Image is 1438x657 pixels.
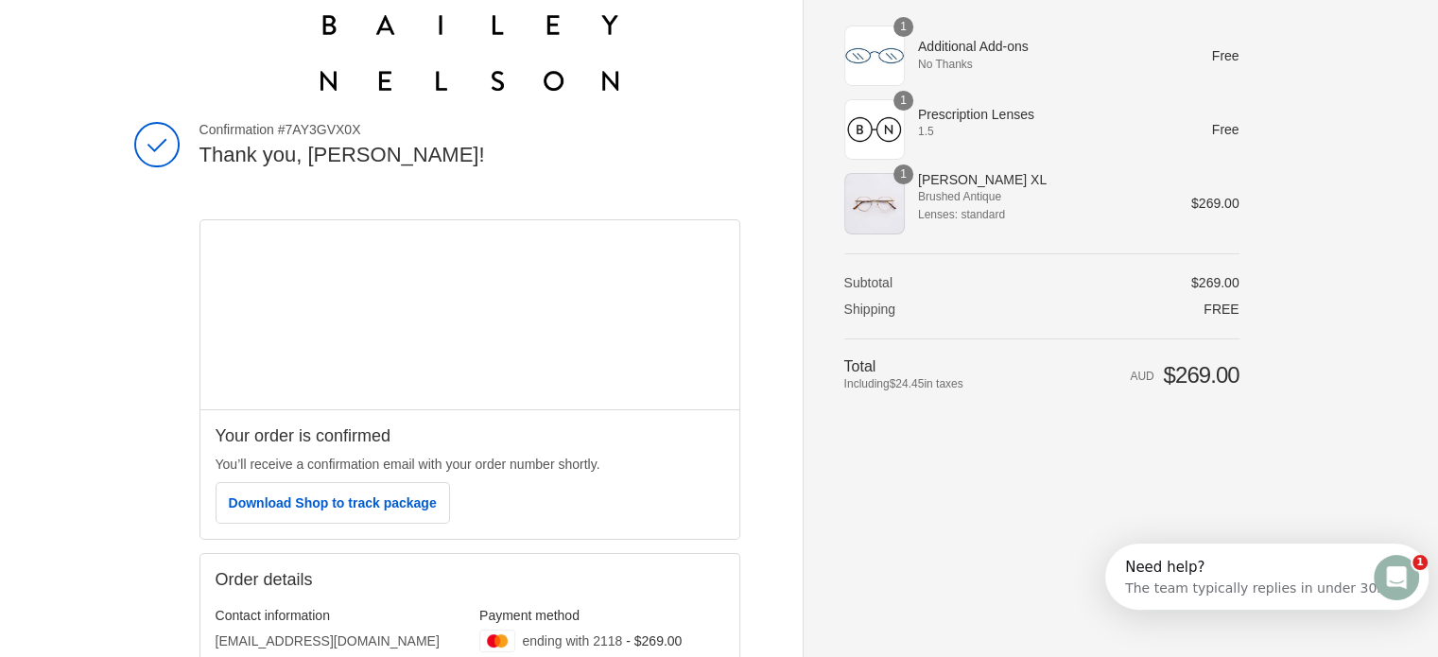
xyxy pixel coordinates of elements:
p: You’ll receive a confirmation email with your order number shortly. [216,455,724,475]
div: Google map displaying pin point of shipping address: Mission Beach, Queensland [200,220,739,409]
img: conversion-pixel.gif [204,175,205,176]
bdo: [EMAIL_ADDRESS][DOMAIN_NAME] [216,633,440,648]
span: Free [1212,122,1239,137]
span: Including in taxes [844,375,1034,392]
img: Adler XL - Brushed Antique [844,173,905,233]
h3: Contact information [216,607,460,624]
span: $24.45 [890,377,925,390]
span: ending with 2118 [522,633,622,648]
span: [PERSON_NAME] XL [918,171,1165,188]
span: 1 [893,17,913,37]
span: Additional Add-ons [918,38,1165,55]
h2: Order details [216,569,724,591]
span: Confirmation #7AY3GVX0X [199,121,740,138]
div: Open Intercom Messenger [8,8,340,60]
span: AUD [1130,370,1153,383]
span: Brushed Antique [918,188,1165,205]
span: 1 [893,164,913,184]
span: No Thanks [918,56,1165,73]
span: $269.00 [1163,362,1239,388]
img: Prescription Lenses - 1.5 [844,99,905,160]
img: Additional Add-ons - No Thanks [844,26,905,86]
span: 1 [893,91,913,111]
span: - $269.00 [626,633,682,648]
h3: Payment method [479,607,724,624]
span: 1 [1412,555,1428,570]
th: Subtotal [844,274,1034,291]
h2: Thank you, [PERSON_NAME]! [199,142,740,169]
span: Total [844,358,876,374]
span: Download Shop to track package [229,495,437,510]
img: Bailey Nelson Australia [321,15,618,91]
span: Free [1204,302,1239,317]
iframe: Intercom live chat discovery launcher [1105,544,1429,610]
iframe: Intercom live chat [1374,555,1419,600]
span: Lenses: standard [918,206,1165,223]
span: Shipping [844,302,896,317]
button: Download Shop to track package [216,482,450,524]
span: Free [1212,48,1239,63]
span: Prescription Lenses [918,106,1165,123]
span: 1.5 [918,123,1165,140]
div: The team typically replies in under 30m [20,31,285,51]
div: Need help? [20,16,285,31]
span: $269.00 [1191,275,1239,290]
iframe: Google map displaying pin point of shipping address: Mission Beach, Queensland [200,220,740,409]
span: $269.00 [1191,196,1239,211]
h2: Your order is confirmed [216,425,724,447]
